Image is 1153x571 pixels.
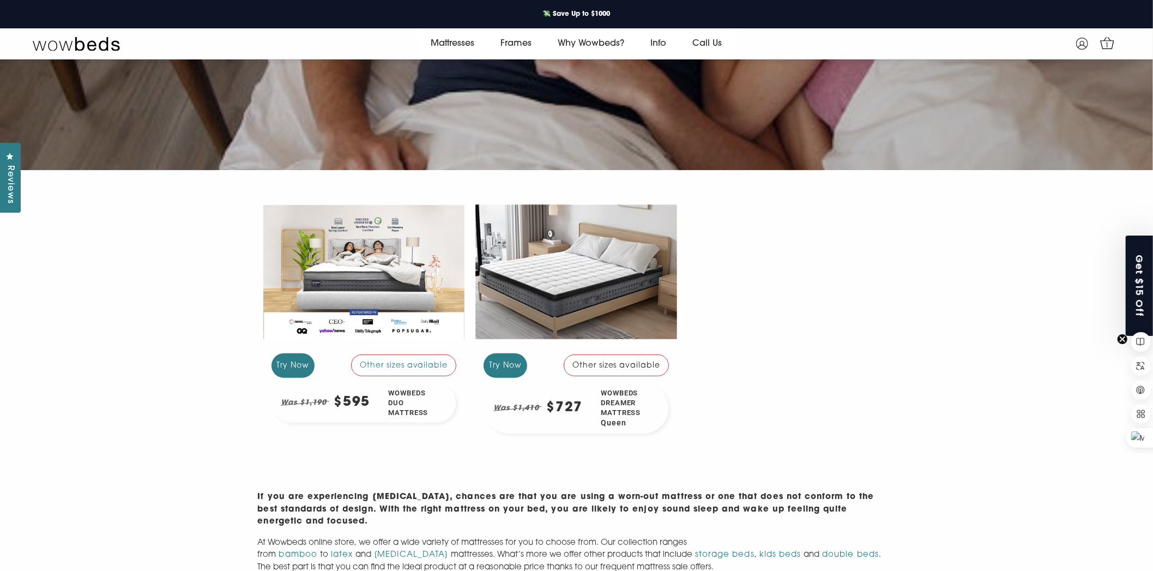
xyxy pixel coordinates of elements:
[351,354,457,376] div: Other sizes available
[1117,334,1128,345] button: Close teaser
[545,28,638,59] a: Why Wowbeds?
[418,28,488,59] a: Mattresses
[3,165,17,204] span: Reviews
[1133,254,1147,317] span: Get $15 Off
[484,353,527,378] div: Try Now
[379,383,456,423] div: Wowbeds Duo Mattress
[475,196,677,442] a: Try Now Other sizes available Was $1,410 $727 Wowbeds Dreamer MattressQueen
[263,196,465,431] a: Try Now Other sizes available Was $1,190 $595 Wowbeds Duo Mattress
[546,401,583,415] div: $727
[331,551,353,559] a: latex
[1102,40,1113,51] span: 1
[695,551,754,559] a: storage beds
[279,551,317,559] a: bamboo
[638,28,680,59] a: Info
[281,396,329,410] em: Was $1,190
[822,551,879,559] a: double beds
[493,401,542,415] em: Was $1,410
[1126,236,1153,336] div: Get $15 OffClose teaser
[534,7,619,21] a: 💸 Save Up to $1000
[271,353,315,378] div: Try Now
[334,396,370,410] div: $595
[33,36,120,51] img: Wow Beds Logo
[488,28,545,59] a: Frames
[1097,33,1116,52] a: 1
[601,418,651,429] span: Queen
[592,383,669,434] div: Wowbeds Dreamer Mattress
[374,551,448,559] a: [MEDICAL_DATA]
[759,551,801,559] a: kids beds
[564,354,669,376] div: Other sizes available
[258,493,874,526] strong: If you are experiencing [MEDICAL_DATA], chances are that you are using a worn-out mattress or one...
[680,28,735,59] a: Call Us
